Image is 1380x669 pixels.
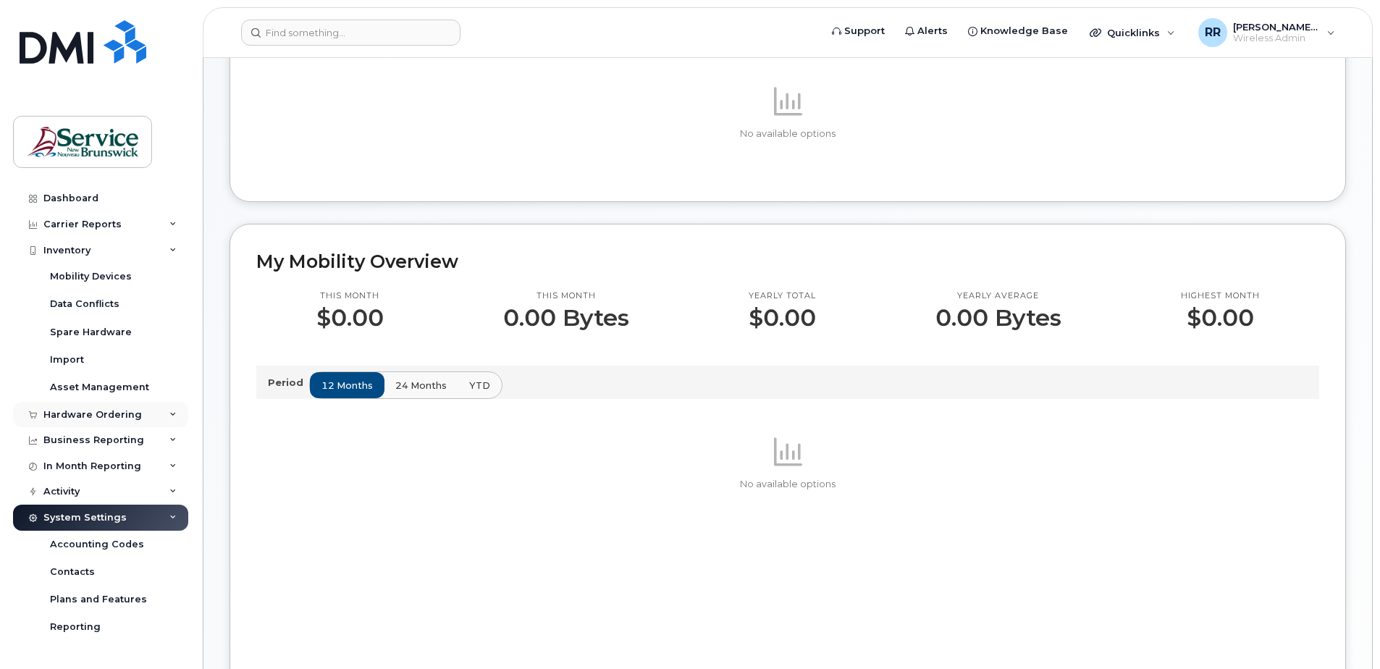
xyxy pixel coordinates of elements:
[935,290,1061,302] p: Yearly average
[917,24,948,38] span: Alerts
[241,20,460,46] input: Find something...
[316,290,384,302] p: This month
[256,127,1319,140] p: No available options
[503,305,629,331] p: 0.00 Bytes
[316,305,384,331] p: $0.00
[268,376,309,390] p: Period
[1107,27,1160,38] span: Quicklinks
[1181,290,1260,302] p: Highest month
[844,24,885,38] span: Support
[749,290,816,302] p: Yearly total
[469,379,490,392] span: YTD
[935,305,1061,331] p: 0.00 Bytes
[822,17,895,46] a: Support
[1080,18,1185,47] div: Quicklinks
[503,290,629,302] p: This month
[958,17,1078,46] a: Knowledge Base
[749,305,816,331] p: $0.00
[980,24,1068,38] span: Knowledge Base
[256,478,1319,491] p: No available options
[1233,33,1320,44] span: Wireless Admin
[1205,24,1221,41] span: RR
[1233,21,1320,33] span: [PERSON_NAME] (ASD-S)
[895,17,958,46] a: Alerts
[1188,18,1345,47] div: Roy, Rhonda (ASD-S)
[256,251,1319,272] h2: My Mobility Overview
[395,379,447,392] span: 24 months
[1181,305,1260,331] p: $0.00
